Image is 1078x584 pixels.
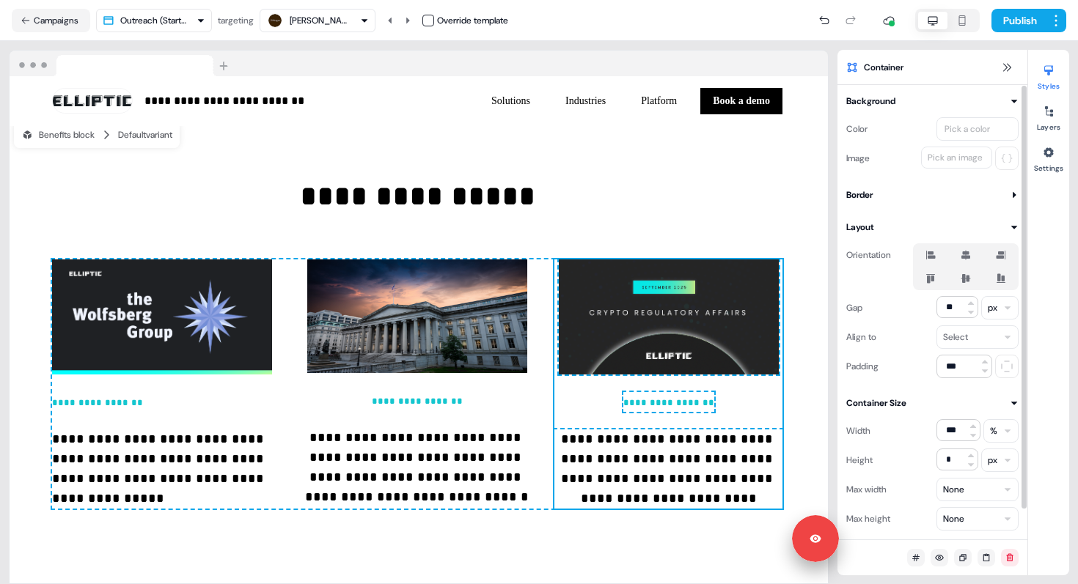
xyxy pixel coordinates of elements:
button: Pick an image [921,147,992,169]
div: % [990,424,997,438]
img: Image [307,259,527,373]
div: Outreach (Starter) [120,13,191,28]
div: Color [846,117,868,141]
img: Image [559,259,779,374]
div: Background [846,94,895,108]
div: Override template [437,13,508,28]
button: Publish [991,9,1046,32]
div: None [943,482,964,497]
div: Padding [846,355,879,378]
button: Styles [1028,59,1069,91]
button: Container Size [846,396,1019,410]
button: Pick a color [936,117,1019,141]
button: Settings [1028,141,1069,173]
img: Image [52,259,272,374]
div: Pick an image [925,150,986,165]
div: [PERSON_NAME] & Co. [290,13,348,28]
div: Benefits block [21,127,95,142]
button: Layout [846,220,1019,234]
div: SolutionsIndustriesPlatformBook a demo [423,88,782,114]
span: Container [864,60,903,75]
div: Width [846,419,870,443]
div: Align to [846,325,876,349]
div: px [988,300,997,315]
div: None [943,511,964,526]
button: Industries [554,88,617,114]
div: Max height [846,507,890,531]
button: Book a demo [700,88,782,114]
div: Container Size [846,396,906,410]
button: Background [846,94,1019,108]
img: Browser topbar [10,51,235,77]
button: Platform [629,88,689,114]
div: Max width [846,478,887,501]
div: Image [846,147,870,170]
div: px [988,453,997,467]
button: Solutions [480,88,542,114]
div: Select [943,330,968,344]
div: Layout [846,220,874,234]
div: Orientation [846,243,891,267]
div: Pick a color [942,122,993,136]
div: Default variant [118,127,172,142]
button: Campaigns [12,9,90,32]
button: Border [846,188,1019,202]
div: Height [846,448,873,472]
div: Border [846,188,873,202]
div: targeting [218,13,254,28]
button: [PERSON_NAME] & Co. [260,9,375,32]
div: Gap [846,296,862,319]
button: Layers [1028,100,1069,132]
